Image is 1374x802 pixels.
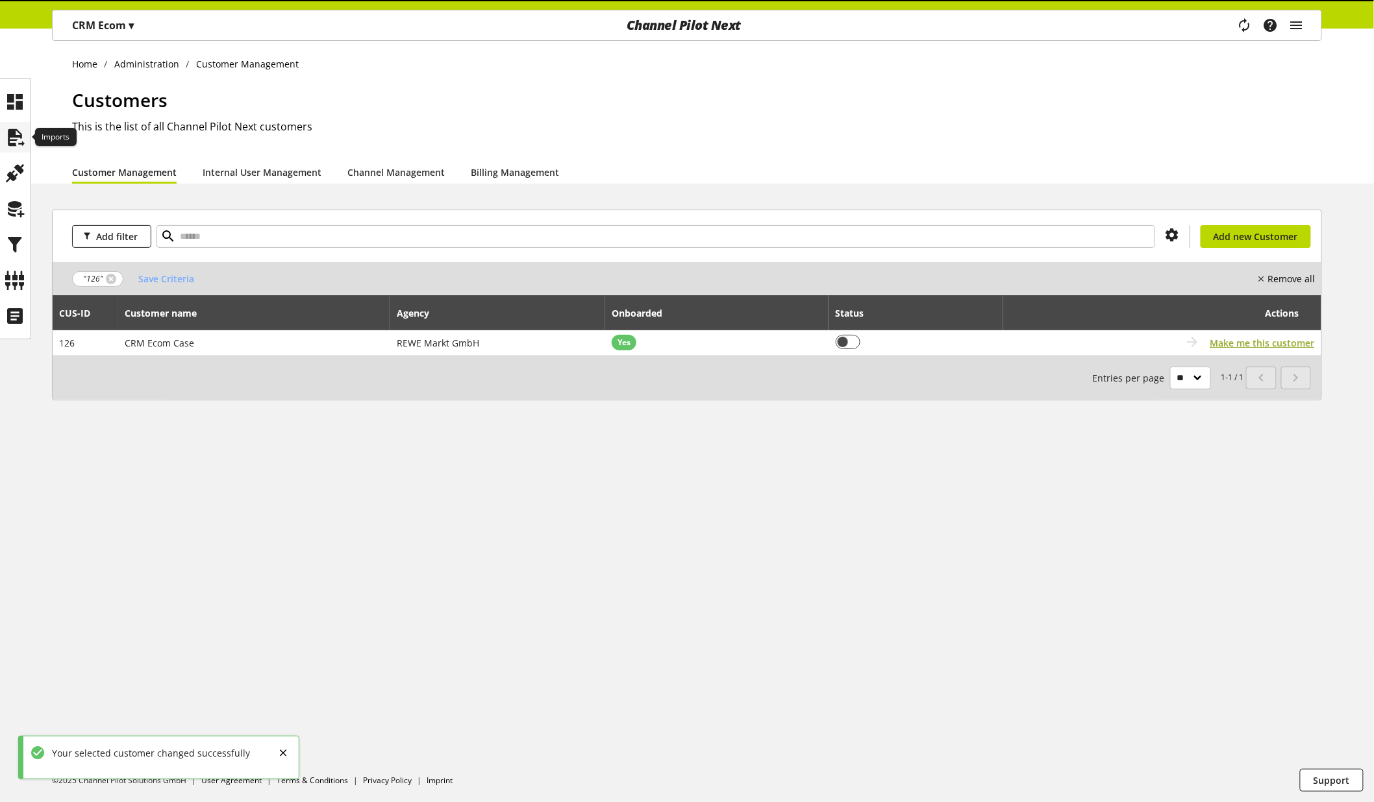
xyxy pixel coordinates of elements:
[1010,300,1299,326] div: Actions
[427,775,453,786] a: Imprint
[52,775,201,786] li: ©2025 Channel Pilot Solutions GmbH
[72,57,105,71] a: Home
[72,119,1322,134] h2: This is the list of all Channel Pilot Next customers
[618,337,631,348] span: Yes
[72,88,168,112] span: Customers
[129,267,204,290] button: Save Criteria
[52,10,1322,41] nav: main navigation
[60,337,75,349] span: 126
[72,165,177,179] a: Customer Management
[201,775,262,786] a: User Agreement
[203,165,321,179] a: Internal User Management
[129,18,134,32] span: ▾
[96,230,138,243] span: Add filter
[83,273,103,285] span: "126"
[836,306,877,320] div: Status
[1201,225,1311,248] a: Add new Customer
[277,775,348,786] a: Terms & Conditions
[72,225,151,248] button: Add filter
[363,775,412,786] a: Privacy Policy
[72,18,134,33] p: CRM Ecom
[1314,773,1350,787] span: Support
[108,57,186,71] a: Administration
[125,337,195,349] span: CRM Ecom Case
[1210,336,1315,350] button: Make me this customer
[397,306,442,320] div: Agency
[471,165,559,179] a: Billing Management
[347,165,445,179] a: Channel Management
[45,746,250,760] div: Your selected customer changed successfully
[1214,230,1298,243] span: Add new Customer
[1268,272,1316,286] nobr: Remove all
[35,128,77,147] div: Imports
[125,306,210,320] div: Customer name
[1300,769,1364,792] button: Support
[138,272,194,286] span: Save Criteria
[1093,371,1170,385] span: Entries per page
[397,337,479,349] span: REWE Markt GmbH
[612,306,675,320] div: Onboarded
[60,306,104,320] div: CUS-⁠ID
[1093,367,1244,389] small: 1-1 / 1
